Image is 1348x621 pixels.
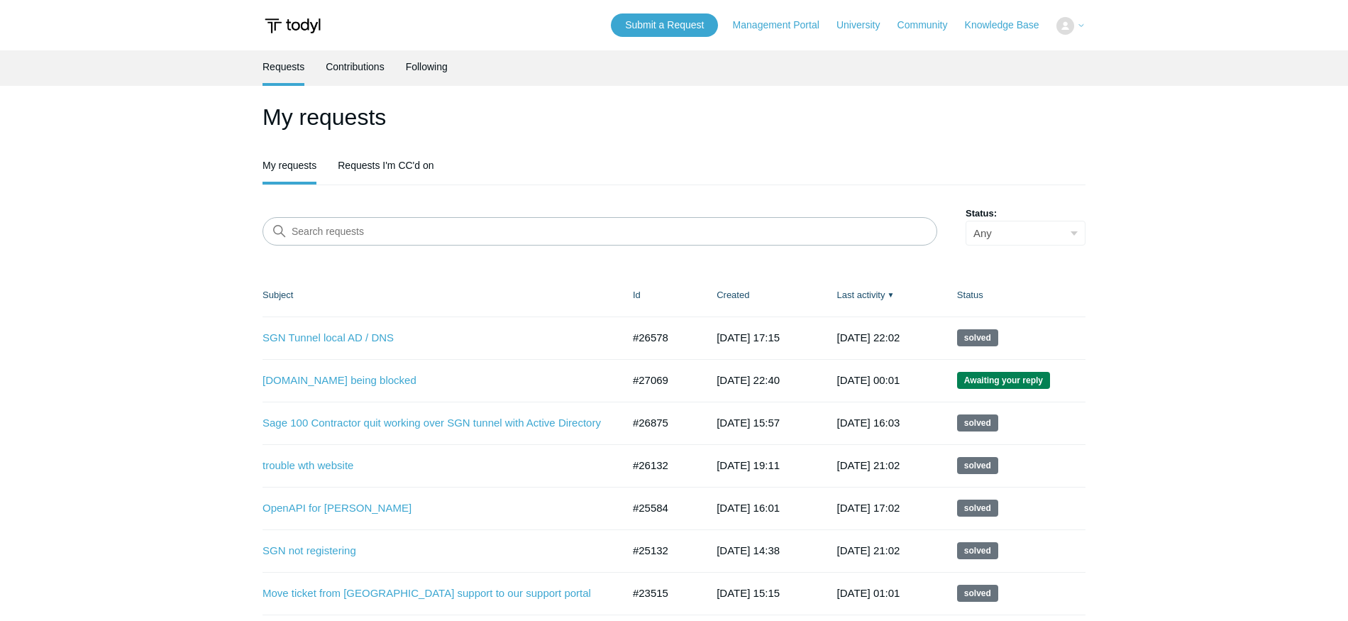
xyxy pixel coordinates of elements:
a: Sage 100 Contractor quit working over SGN tunnel with Active Directory [263,415,601,432]
a: Knowledge Base [965,18,1054,33]
a: Community [897,18,962,33]
a: Created [717,290,749,300]
a: OpenAPI for [PERSON_NAME] [263,500,601,517]
time: 2025-04-15T01:01:54+00:00 [837,587,900,599]
time: 2025-08-08T16:03:16+00:00 [837,417,900,429]
time: 2025-06-17T21:02:28+00:00 [837,544,900,556]
a: Last activity▼ [837,290,885,300]
span: This request has been solved [957,585,998,602]
time: 2025-08-05T22:40:50+00:00 [717,374,780,386]
td: #25584 [619,487,702,529]
a: Requests [263,50,304,83]
th: Subject [263,274,619,317]
time: 2025-05-28T14:38:05+00:00 [717,544,780,556]
td: #26875 [619,402,702,444]
a: SGN not registering [263,543,601,559]
img: Todyl Support Center Help Center home page [263,13,323,39]
span: ▼ [887,290,894,300]
td: #25132 [619,529,702,572]
input: Search requests [263,217,937,246]
span: This request has been solved [957,500,998,517]
time: 2025-07-21T17:15:41+00:00 [717,331,780,344]
a: My requests [263,149,316,182]
time: 2025-06-19T16:01:20+00:00 [717,502,780,514]
a: Following [406,50,448,83]
time: 2025-08-10T22:02:17+00:00 [837,331,900,344]
time: 2025-07-31T21:02:42+00:00 [837,459,900,471]
label: Status: [966,207,1085,221]
time: 2025-07-30T15:57:37+00:00 [717,417,780,429]
time: 2025-03-11T15:15:54+00:00 [717,587,780,599]
span: This request has been solved [957,457,998,474]
a: Submit a Request [611,13,718,37]
th: Id [619,274,702,317]
time: 2025-07-11T19:11:12+00:00 [717,459,780,471]
a: [DOMAIN_NAME] being blocked [263,373,601,389]
a: Requests I'm CC'd on [338,149,433,182]
a: trouble wth website [263,458,601,474]
time: 2025-07-10T17:02:41+00:00 [837,502,900,514]
a: Contributions [326,50,385,83]
td: #23515 [619,572,702,615]
span: We are waiting for you to respond [957,372,1050,389]
time: 2025-08-10T00:01:50+00:00 [837,374,900,386]
td: #27069 [619,359,702,402]
a: SGN Tunnel local AD / DNS [263,330,601,346]
h1: My requests [263,100,1085,134]
span: This request has been solved [957,329,998,346]
td: #26578 [619,317,702,359]
span: This request has been solved [957,414,998,432]
a: University [836,18,894,33]
span: This request has been solved [957,542,998,559]
a: Move ticket from [GEOGRAPHIC_DATA] support to our support portal [263,586,601,602]
td: #26132 [619,444,702,487]
th: Status [943,274,1085,317]
a: Management Portal [733,18,834,33]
